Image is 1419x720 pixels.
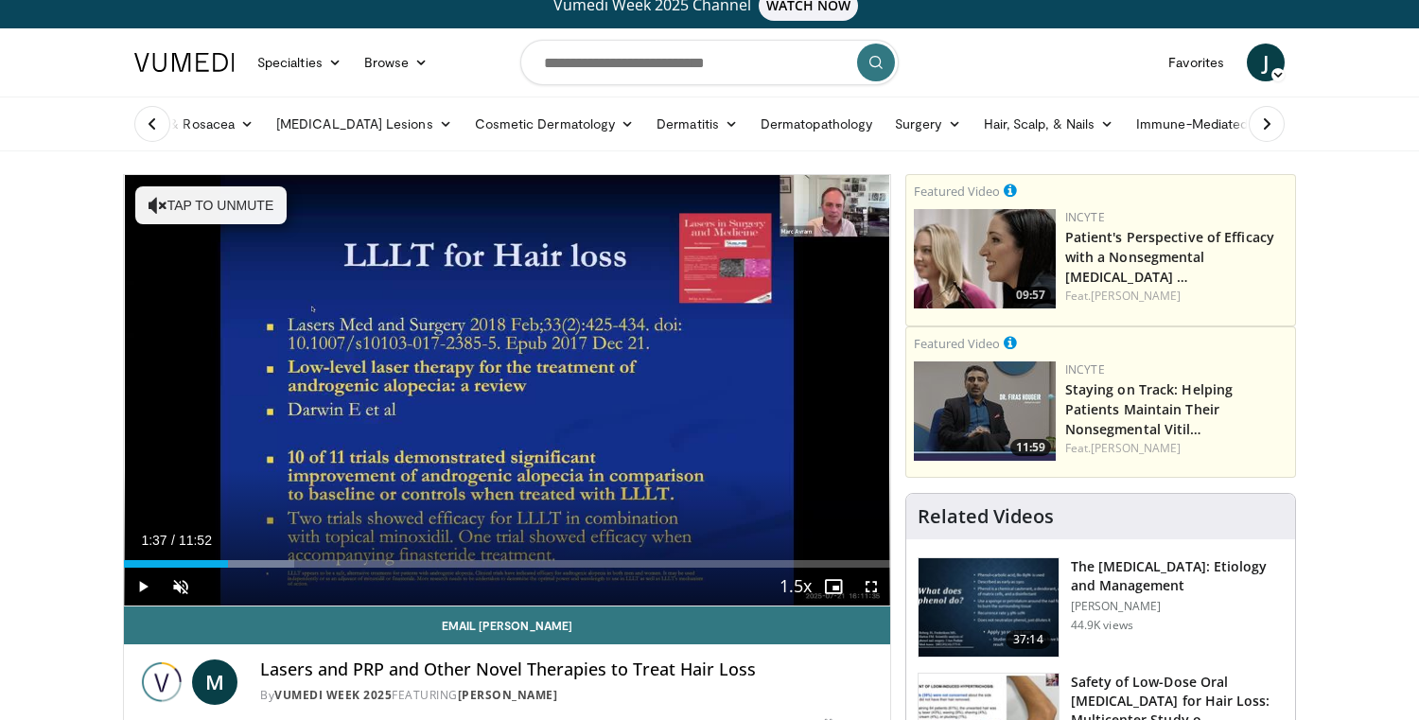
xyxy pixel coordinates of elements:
a: Incyte [1065,209,1105,225]
a: 37:14 The [MEDICAL_DATA]: Etiology and Management [PERSON_NAME] 44.9K views [918,557,1284,658]
a: Dermatopathology [749,105,884,143]
span: 09:57 [1010,287,1051,304]
span: / [171,533,175,548]
a: [PERSON_NAME] [1091,440,1181,456]
input: Search topics, interventions [520,40,899,85]
a: Surgery [884,105,972,143]
h3: The [MEDICAL_DATA]: Etiology and Management [1071,557,1284,595]
small: Featured Video [914,183,1000,200]
span: 1:37 [141,533,166,548]
a: Immune-Mediated [1125,105,1278,143]
a: Email [PERSON_NAME] [124,606,890,644]
a: 09:57 [914,209,1056,308]
a: Favorites [1157,44,1235,81]
a: Staying on Track: Helping Patients Maintain Their Nonsegmental Vitil… [1065,380,1234,438]
p: [PERSON_NAME] [1071,599,1284,614]
a: Specialties [246,44,353,81]
a: J [1247,44,1285,81]
span: 11:52 [179,533,212,548]
div: Feat. [1065,440,1288,457]
img: Vumedi Week 2025 [139,659,184,705]
button: Unmute [162,568,200,606]
button: Tap to unmute [135,186,287,224]
button: Fullscreen [852,568,890,606]
a: M [192,659,237,705]
button: Playback Rate [777,568,815,606]
img: c5af237d-e68a-4dd3-8521-77b3daf9ece4.150x105_q85_crop-smart_upscale.jpg [919,558,1059,657]
a: [MEDICAL_DATA] Lesions [265,105,464,143]
button: Play [124,568,162,606]
h4: Related Videos [918,505,1054,528]
a: Vumedi Week 2025 [274,687,392,703]
small: Featured Video [914,335,1000,352]
img: VuMedi Logo [134,53,235,72]
a: 11:59 [914,361,1056,461]
h4: Lasers and PRP and Other Novel Therapies to Treat Hair Loss [260,659,875,680]
button: Enable picture-in-picture mode [815,568,852,606]
a: [PERSON_NAME] [458,687,558,703]
a: Browse [353,44,440,81]
div: Progress Bar [124,560,890,568]
a: Hair, Scalp, & Nails [972,105,1125,143]
a: Acne & Rosacea [123,105,265,143]
a: Patient's Perspective of Efficacy with a Nonsegmental [MEDICAL_DATA] … [1065,228,1274,286]
a: Dermatitis [645,105,749,143]
a: Incyte [1065,361,1105,378]
img: fe0751a3-754b-4fa7-bfe3-852521745b57.png.150x105_q85_crop-smart_upscale.jpg [914,361,1056,461]
img: 2c48d197-61e9-423b-8908-6c4d7e1deb64.png.150x105_q85_crop-smart_upscale.jpg [914,209,1056,308]
a: Cosmetic Dermatology [464,105,645,143]
span: 37:14 [1006,630,1051,649]
a: [PERSON_NAME] [1091,288,1181,304]
div: By FEATURING [260,687,875,704]
video-js: Video Player [124,175,890,606]
span: 11:59 [1010,439,1051,456]
div: Feat. [1065,288,1288,305]
p: 44.9K views [1071,618,1133,633]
